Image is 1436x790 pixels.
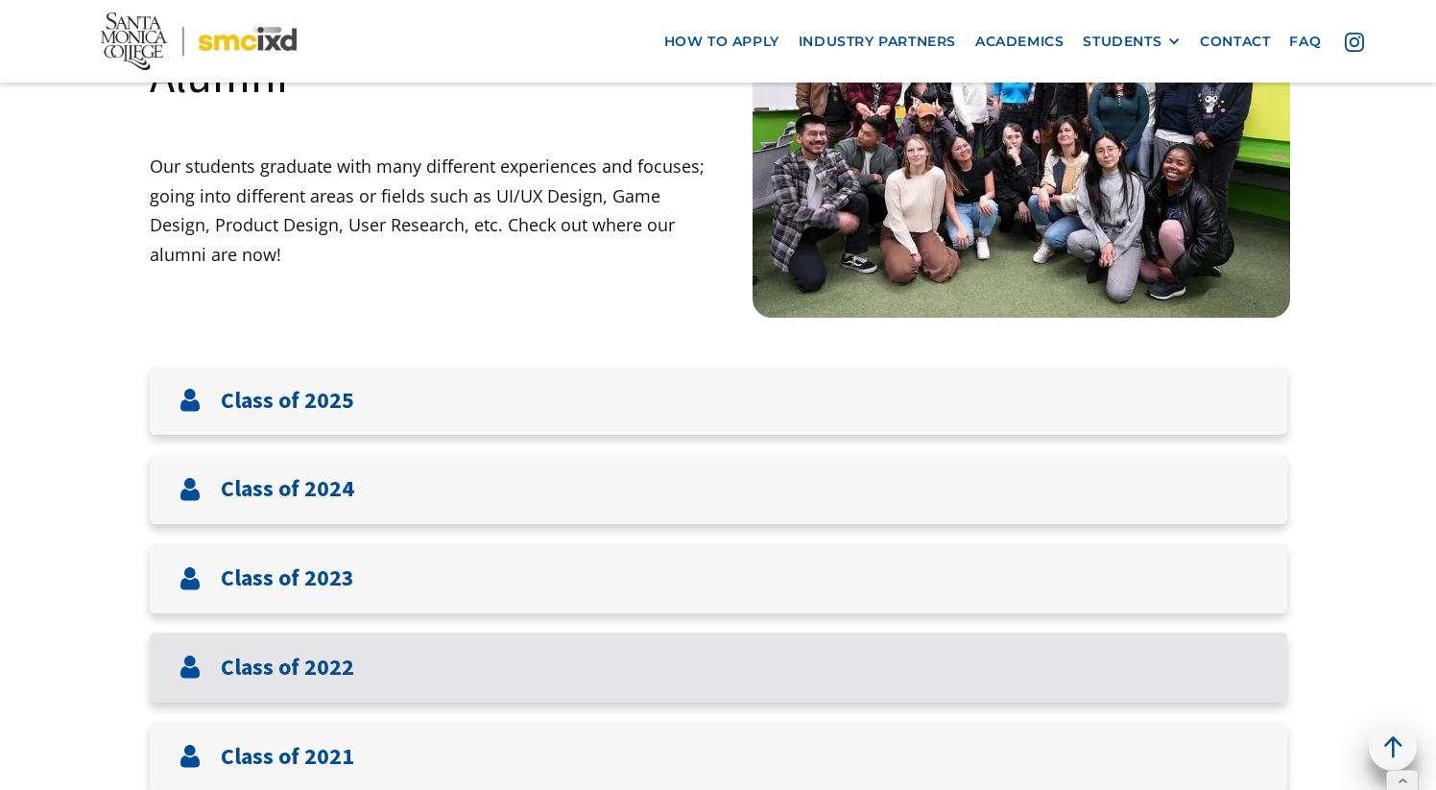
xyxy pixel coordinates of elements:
[1369,723,1417,771] a: back to top
[655,24,789,60] a: how to apply
[221,654,354,682] h3: Class of 2022
[221,564,354,592] h3: Class of 2023
[1083,34,1161,50] div: STUDENTS
[966,24,1073,60] a: Academics
[179,478,202,501] img: User icon
[1345,33,1364,52] img: icon - instagram
[150,152,719,269] p: Our students graduate with many different experiences and focuses; going into different areas or ...
[179,656,202,679] img: User icon
[179,567,202,590] img: User icon
[221,743,354,771] h3: Class of 2021
[221,475,354,503] h3: Class of 2024
[1280,24,1330,60] a: faq
[1083,34,1181,50] div: STUDENTS
[179,389,202,412] img: User icon
[789,24,966,60] a: industry partners
[221,387,354,415] h3: Class of 2025
[179,745,202,768] img: User icon
[101,12,297,70] img: Santa Monica College - SMC IxD logo
[1190,24,1280,60] a: contact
